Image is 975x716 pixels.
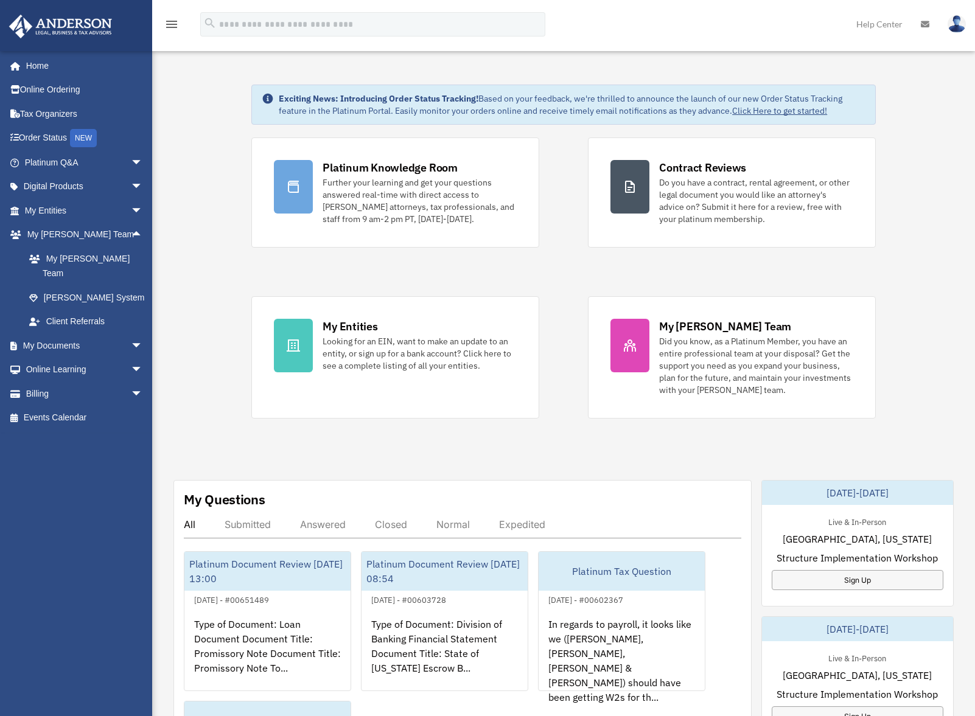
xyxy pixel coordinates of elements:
span: [GEOGRAPHIC_DATA], [US_STATE] [783,532,932,546]
a: Digital Productsarrow_drop_down [9,175,161,199]
div: Did you know, as a Platinum Member, you have an entire professional team at your disposal? Get th... [659,335,853,396]
div: [DATE] - #00651489 [184,593,279,605]
div: Answered [300,518,346,530]
span: arrow_drop_down [131,150,155,175]
a: Events Calendar [9,406,161,430]
div: Closed [375,518,407,530]
div: Platinum Document Review [DATE] 13:00 [184,552,351,591]
div: Platinum Document Review [DATE] 08:54 [362,552,528,591]
a: Platinum Tax Question[DATE] - #00602367In regards to payroll, it looks like we ([PERSON_NAME], [P... [538,551,705,691]
div: Contract Reviews [659,160,746,175]
div: My Questions [184,490,265,509]
strong: Exciting News: Introducing Order Status Tracking! [279,93,478,104]
div: Normal [436,518,470,530]
a: My [PERSON_NAME] Teamarrow_drop_up [9,223,161,247]
div: Platinum Knowledge Room [323,160,458,175]
span: arrow_drop_down [131,358,155,383]
div: [DATE]-[DATE] [762,617,954,641]
a: Billingarrow_drop_down [9,381,161,406]
div: Based on your feedback, we're thrilled to announce the launch of our new Order Status Tracking fe... [279,92,865,117]
a: My Entitiesarrow_drop_down [9,198,161,223]
a: Order StatusNEW [9,126,161,151]
span: arrow_drop_down [131,198,155,223]
a: My Documentsarrow_drop_down [9,333,161,358]
a: [PERSON_NAME] System [17,285,161,310]
a: Contract Reviews Do you have a contract, rental agreement, or other legal document you would like... [588,137,876,248]
i: search [203,16,217,30]
div: [DATE]-[DATE] [762,481,954,505]
a: menu [164,21,179,32]
a: Client Referrals [17,310,161,334]
a: My [PERSON_NAME] Team Did you know, as a Platinum Member, you have an entire professional team at... [588,296,876,419]
div: My [PERSON_NAME] Team [659,319,791,334]
div: Looking for an EIN, want to make an update to an entity, or sign up for a bank account? Click her... [323,335,517,372]
a: Click Here to get started! [732,105,827,116]
div: Expedited [499,518,545,530]
a: Platinum Document Review [DATE] 13:00[DATE] - #00651489Type of Document: Loan Document Document T... [184,551,351,691]
div: Type of Document: Division of Banking Financial Statement Document Title: State of [US_STATE] Esc... [362,607,528,702]
a: Platinum Knowledge Room Further your learning and get your questions answered real-time with dire... [251,137,539,248]
a: Tax Organizers [9,102,161,126]
div: My Entities [323,319,377,334]
span: Structure Implementation Workshop [777,551,938,565]
div: In regards to payroll, it looks like we ([PERSON_NAME], [PERSON_NAME], [PERSON_NAME] & [PERSON_NA... [539,607,705,702]
div: Further your learning and get your questions answered real-time with direct access to [PERSON_NAM... [323,176,517,225]
div: All [184,518,195,530]
span: arrow_drop_up [131,223,155,248]
a: Platinum Document Review [DATE] 08:54[DATE] - #00603728Type of Document: Division of Banking Fina... [361,551,528,691]
span: arrow_drop_down [131,175,155,200]
div: Type of Document: Loan Document Document Title: Promissory Note Document Title: Promissory Note T... [184,607,351,702]
a: Online Ordering [9,78,161,102]
span: [GEOGRAPHIC_DATA], [US_STATE] [783,668,932,683]
span: arrow_drop_down [131,333,155,358]
div: Do you have a contract, rental agreement, or other legal document you would like an attorney's ad... [659,176,853,225]
div: Submitted [225,518,271,530]
a: My [PERSON_NAME] Team [17,246,161,285]
a: Home [9,54,155,78]
a: Sign Up [772,570,944,590]
span: Structure Implementation Workshop [777,687,938,701]
div: [DATE] - #00603728 [362,593,456,605]
div: NEW [70,129,97,147]
a: My Entities Looking for an EIN, want to make an update to an entity, or sign up for a bank accoun... [251,296,539,419]
img: Anderson Advisors Platinum Portal [5,15,116,38]
span: arrow_drop_down [131,381,155,406]
a: Online Learningarrow_drop_down [9,358,161,382]
div: Live & In-Person [819,651,896,664]
div: Live & In-Person [819,515,896,527]
img: User Pic [948,15,966,33]
div: [DATE] - #00602367 [539,593,633,605]
i: menu [164,17,179,32]
div: Platinum Tax Question [539,552,705,591]
a: Platinum Q&Aarrow_drop_down [9,150,161,175]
